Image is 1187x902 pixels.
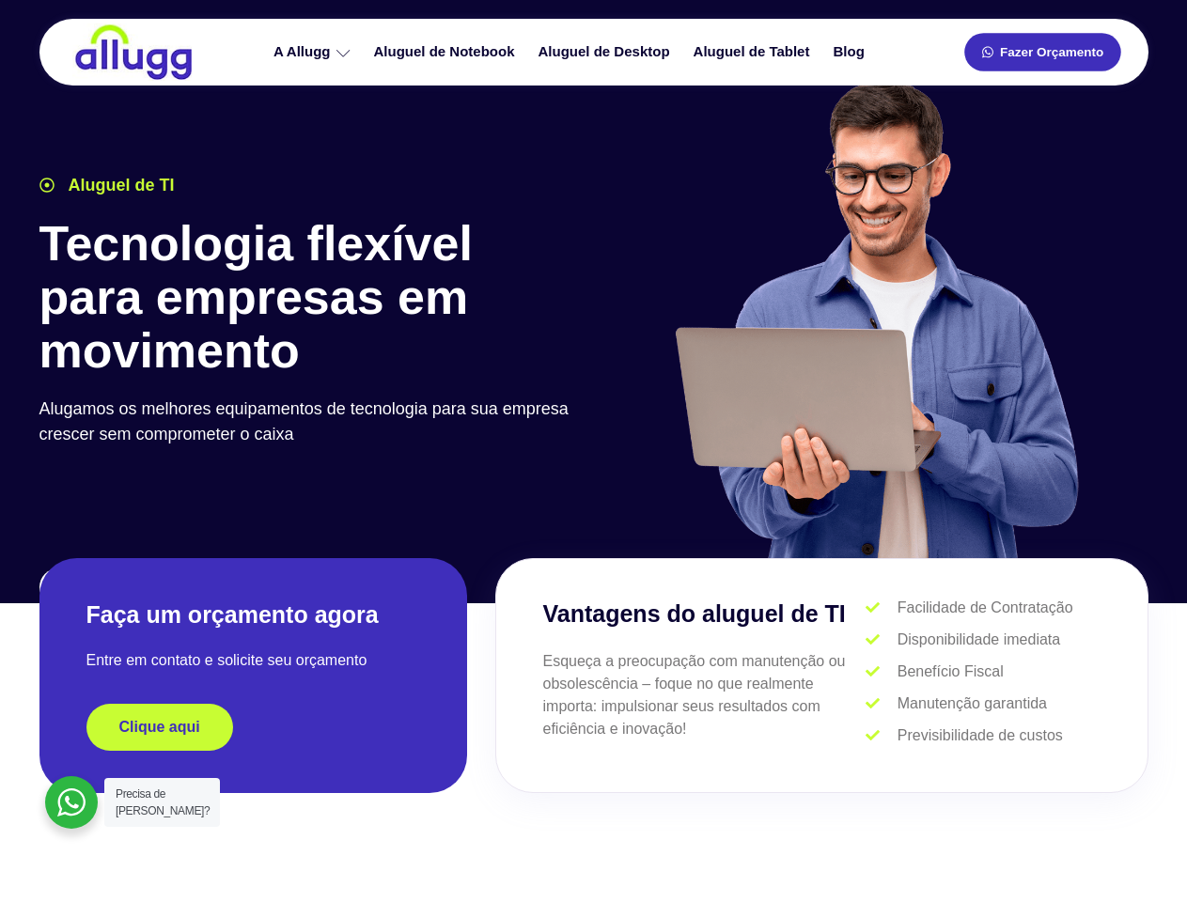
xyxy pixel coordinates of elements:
span: Facilidade de Contratação [893,597,1073,619]
img: aluguel de ti para startups [668,79,1083,558]
span: Precisa de [PERSON_NAME]? [116,787,210,817]
a: Aluguel de Notebook [365,36,529,69]
span: Fazer Orçamento [1000,46,1103,59]
a: Clique aqui [86,704,233,751]
a: Aluguel de Desktop [529,36,684,69]
p: Esqueça a preocupação com manutenção ou obsolescência – foque no que realmente importa: impulsion... [543,650,867,740]
span: Benefício Fiscal [893,661,1004,683]
h1: Tecnologia flexível para empresas em movimento [39,217,585,379]
a: Blog [823,36,878,69]
span: Disponibilidade imediata [893,629,1060,651]
h2: Faça um orçamento agora [86,599,420,630]
a: A Allugg [264,36,365,69]
iframe: Chat Widget [849,661,1187,902]
a: Aluguel de Tablet [684,36,824,69]
span: Aluguel de TI [64,173,175,198]
img: locação de TI é Allugg [72,23,195,81]
h3: Vantagens do aluguel de TI [543,597,867,632]
a: Fazer Orçamento [964,33,1120,71]
p: Alugamos os melhores equipamentos de tecnologia para sua empresa crescer sem comprometer o caixa [39,397,585,447]
span: Clique aqui [119,720,200,735]
p: Entre em contato e solicite seu orçamento [86,649,420,672]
